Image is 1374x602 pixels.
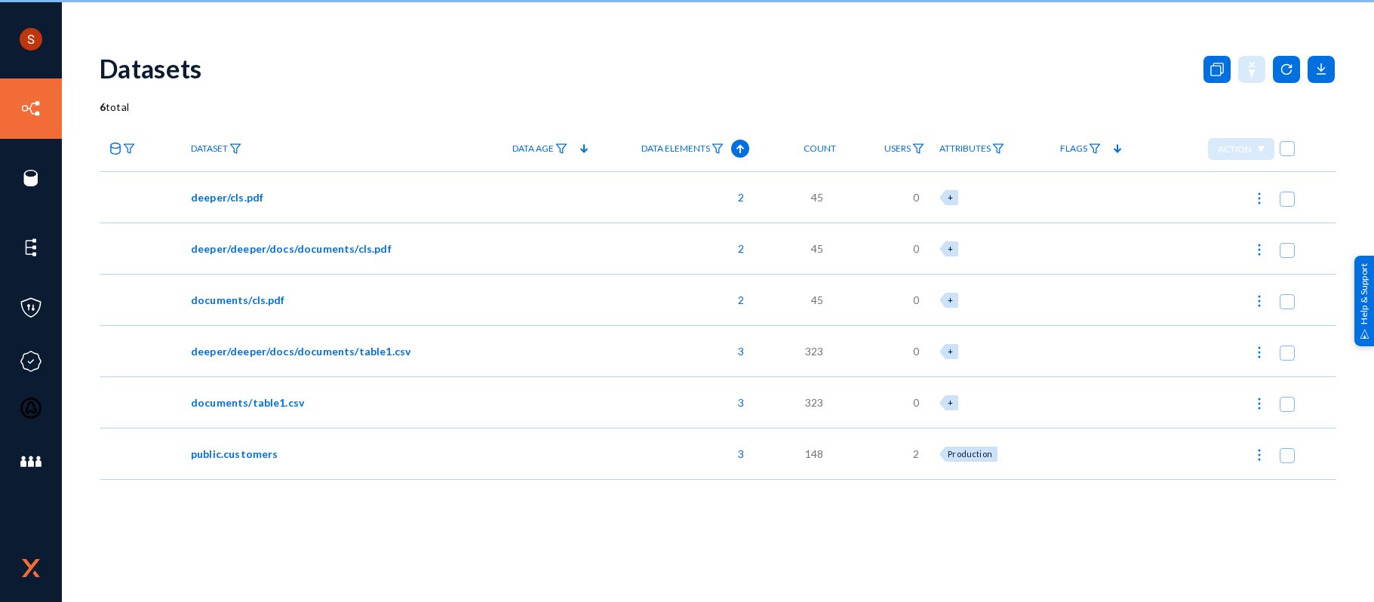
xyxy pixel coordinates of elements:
span: 2 [913,446,919,462]
img: icon-inventory.svg [20,97,42,120]
span: + [948,295,953,305]
img: icon-elements.svg [20,236,42,259]
span: 0 [913,241,919,256]
img: icon-filter.svg [712,143,724,154]
span: Flags [1060,143,1087,154]
span: deeper/cls.pdf [191,189,263,205]
img: icon-more.svg [1252,293,1267,309]
span: Attributes [939,143,991,154]
img: icon-more.svg [1252,345,1267,360]
span: Users [884,143,911,154]
img: icon-sources.svg [20,167,42,189]
div: Datasets [100,53,202,84]
img: icon-filter.svg [123,143,135,154]
span: 45 [811,292,823,308]
span: 45 [811,241,823,256]
img: icon-members.svg [20,450,42,473]
span: 45 [811,189,823,205]
span: 2 [730,241,744,256]
span: 148 [805,446,823,462]
span: deeper/deeper/docs/documents/table1.csv [191,343,410,359]
span: 0 [913,395,919,410]
span: deeper/deeper/docs/documents/cls.pdf [191,241,392,256]
img: icon-filter.svg [912,143,924,154]
span: 0 [913,292,919,308]
img: ACg8ocLCHWB70YVmYJSZIkanuWRMiAOKj9BOxslbKTvretzi-06qRA=s96-c [20,28,42,51]
img: icon-more.svg [1252,447,1267,462]
span: 323 [805,395,823,410]
a: Users [877,136,932,162]
span: + [948,192,953,202]
a: Attributes [932,136,1012,162]
span: Production [948,449,992,459]
span: + [948,244,953,253]
img: icon-filter.svg [1089,143,1101,154]
img: icon-filter.svg [992,143,1004,154]
span: 0 [913,189,919,205]
img: icon-policies.svg [20,296,42,319]
span: 323 [805,343,823,359]
a: Dataset [183,136,249,162]
span: Count [804,143,836,154]
img: help_support.svg [1360,329,1369,339]
img: icon-more.svg [1252,396,1267,411]
img: icon-oauth.svg [20,397,42,419]
span: 3 [730,395,744,410]
span: 2 [730,189,744,205]
span: public.customers [191,446,278,462]
span: 0 [913,343,919,359]
img: icon-compliance.svg [20,350,42,373]
a: Data Elements [634,136,731,162]
a: Flags [1053,136,1108,162]
span: documents/table1.csv [191,395,304,410]
b: 6 [100,100,106,113]
span: Dataset [191,143,228,154]
img: icon-filter.svg [229,143,241,154]
span: Data Elements [641,143,710,154]
div: Help & Support [1354,256,1374,346]
span: + [948,398,953,407]
span: + [948,346,953,356]
img: icon-more.svg [1252,242,1267,257]
span: 3 [730,343,744,359]
span: 3 [730,446,744,462]
span: Data Age [512,143,554,154]
a: Data Age [505,136,575,162]
img: icon-filter.svg [555,143,567,154]
span: 2 [730,292,744,308]
img: icon-more.svg [1252,191,1267,206]
span: total [100,100,129,113]
span: documents/cls.pdf [191,292,285,308]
